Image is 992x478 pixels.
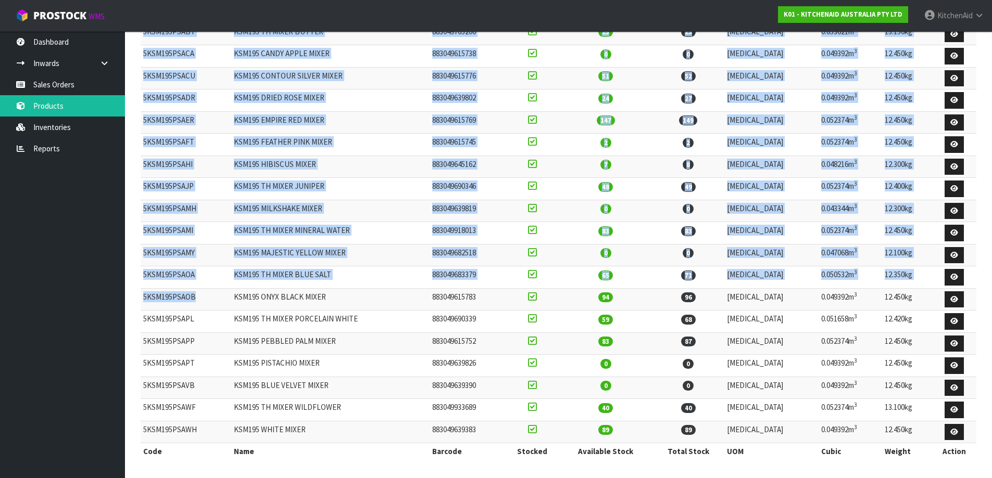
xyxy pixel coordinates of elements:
[430,200,505,222] td: 883049639819
[430,355,505,377] td: 883049639826
[819,355,882,377] td: 0.049392m
[724,156,819,178] td: [MEDICAL_DATA]
[679,115,697,125] span: 149
[882,421,933,443] td: 12.450kg
[683,381,694,391] span: 0
[854,423,857,431] sup: 3
[819,266,882,289] td: 0.050532m
[430,266,505,289] td: 883049683379
[598,226,613,236] span: 83
[430,111,505,134] td: 883049615769
[724,311,819,333] td: [MEDICAL_DATA]
[231,266,430,289] td: KSM195 TH MIXER BLUE SALT
[681,94,696,104] span: 27
[141,200,231,222] td: 5KSM195PSAMH
[854,313,857,320] sup: 3
[854,401,857,408] sup: 3
[231,134,430,156] td: KSM195 FEATHER PINK MIXER
[882,67,933,89] td: 12.450kg
[854,379,857,386] sup: 3
[819,45,882,68] td: 0.049392m
[141,332,231,355] td: 5KSM195PSAPP
[854,268,857,276] sup: 3
[141,311,231,333] td: 5KSM195PSAPL
[854,335,857,342] sup: 3
[724,377,819,399] td: [MEDICAL_DATA]
[681,27,696,37] span: 23
[882,399,933,421] td: 13.100kg
[231,111,430,134] td: KSM195 EMPIRE RED MIXER
[141,23,231,45] td: 5KSM195PSABT
[819,244,882,266] td: 0.047068m
[141,156,231,178] td: 5KSM195PSAHI
[598,71,613,81] span: 51
[854,180,857,187] sup: 3
[724,399,819,421] td: [MEDICAL_DATA]
[882,222,933,244] td: 12.450kg
[89,11,105,21] small: WMS
[724,200,819,222] td: [MEDICAL_DATA]
[854,70,857,77] sup: 3
[231,222,430,244] td: KSM195 TH MIXER MINERAL WATER
[854,291,857,298] sup: 3
[600,160,611,170] span: 7
[141,244,231,266] td: 5KSM195PSAMY
[724,45,819,68] td: [MEDICAL_DATA]
[231,156,430,178] td: KSM195 HIBISCUS MIXER
[882,332,933,355] td: 12.450kg
[430,443,505,460] th: Barcode
[430,377,505,399] td: 883049639390
[819,67,882,89] td: 0.049392m
[854,224,857,231] sup: 3
[854,247,857,254] sup: 3
[724,244,819,266] td: [MEDICAL_DATA]
[681,71,696,81] span: 52
[141,443,231,460] th: Code
[430,134,505,156] td: 883049615745
[724,23,819,45] td: [MEDICAL_DATA]
[600,248,611,258] span: 0
[819,421,882,443] td: 0.049392m
[430,156,505,178] td: 883049645162
[724,421,819,443] td: [MEDICAL_DATA]
[819,222,882,244] td: 0.052374m
[141,399,231,421] td: 5KSM195PSAWF
[882,89,933,112] td: 12.450kg
[819,178,882,200] td: 0.052374m
[141,377,231,399] td: 5KSM195PSAVB
[854,114,857,121] sup: 3
[724,266,819,289] td: [MEDICAL_DATA]
[724,332,819,355] td: [MEDICAL_DATA]
[854,136,857,143] sup: 3
[854,158,857,165] sup: 3
[231,45,430,68] td: KSM195 CANDY APPLE MIXER
[231,421,430,443] td: KSM195 WHITE MIXER
[724,355,819,377] td: [MEDICAL_DATA]
[683,359,694,369] span: 0
[141,222,231,244] td: 5KSM195PSAMI
[598,337,613,346] span: 83
[882,311,933,333] td: 12.420kg
[598,315,613,325] span: 59
[882,377,933,399] td: 12.450kg
[141,134,231,156] td: 5KSM195PSAFT
[141,111,231,134] td: 5KSM195PSAER
[141,421,231,443] td: 5KSM195PSAWH
[854,47,857,55] sup: 3
[598,27,613,37] span: 23
[33,9,86,22] span: ProStock
[681,270,696,280] span: 71
[231,311,430,333] td: KSM195 TH MIXER PORCELAIN WHITE
[430,67,505,89] td: 883049615776
[231,200,430,222] td: KSM195 MILKSHAKE MIXER
[854,202,857,210] sup: 3
[600,204,611,214] span: 0
[430,89,505,112] td: 883049639802
[819,156,882,178] td: 0.048216m
[882,111,933,134] td: 12.450kg
[430,332,505,355] td: 883049615752
[231,332,430,355] td: KSM195 PEBBLED PALM MIXER
[819,377,882,399] td: 0.049392m
[231,244,430,266] td: KSM195 MAJESTIC YELLOW MIXER
[141,266,231,289] td: 5KSM195PSAOA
